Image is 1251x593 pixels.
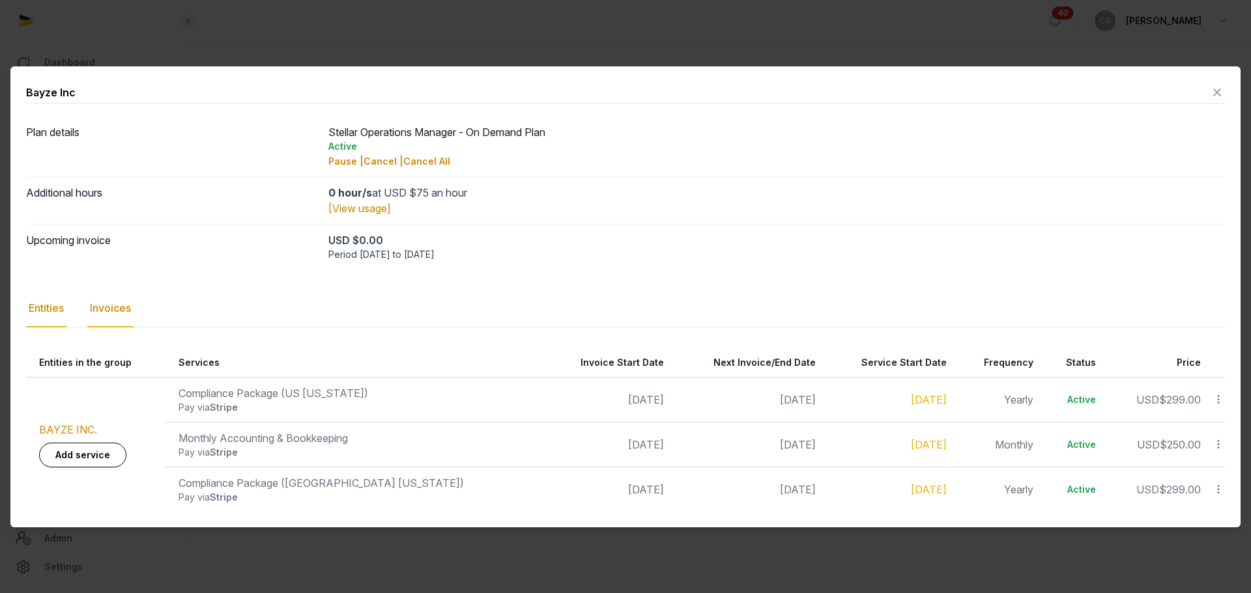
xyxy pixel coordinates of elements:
[955,377,1041,422] td: Yearly
[911,393,947,406] a: [DATE]
[179,401,535,414] div: Pay via
[328,232,1225,248] div: USD $0.00
[179,430,535,446] div: Monthly Accounting & Bookkeeping
[328,248,1225,261] div: Period [DATE] to [DATE]
[543,422,672,467] td: [DATE]
[328,140,1225,153] div: Active
[179,491,535,504] div: Pay via
[1136,393,1159,406] span: USD
[780,393,816,406] span: [DATE]
[955,348,1041,378] th: Frequency
[26,232,318,261] dt: Upcoming invoice
[1054,393,1096,406] div: Active
[1159,483,1201,496] span: $299.00
[26,124,318,169] dt: Plan details
[328,156,364,167] span: Pause |
[911,438,947,451] a: [DATE]
[26,185,318,216] dt: Additional hours
[179,446,535,459] div: Pay via
[328,186,372,199] strong: 0 hour/s
[1104,348,1209,378] th: Price
[543,348,672,378] th: Invoice Start Date
[955,467,1041,512] td: Yearly
[1159,393,1201,406] span: $299.00
[328,185,1225,200] div: at USD $75 an hour
[1054,483,1096,496] div: Active
[210,491,238,503] span: Stripe
[328,124,1225,169] div: Stellar Operations Manager - On Demand Plan
[403,156,450,167] span: Cancel All
[179,385,535,401] div: Compliance Package (US [US_STATE])
[780,483,816,496] span: [DATE]
[87,290,134,327] div: Invoices
[824,348,955,378] th: Service Start Date
[39,423,97,436] a: BAYZE INC.
[165,348,543,378] th: Services
[1136,483,1159,496] span: USD
[1054,438,1096,451] div: Active
[328,202,391,215] a: [View usage]
[543,467,672,512] td: [DATE]
[672,348,824,378] th: Next Invoice/End Date
[780,438,816,451] span: [DATE]
[26,348,165,378] th: Entities in the group
[210,447,238,458] span: Stripe
[1137,438,1160,451] span: USD
[39,443,126,467] a: Add service
[1041,348,1104,378] th: Status
[955,422,1041,467] td: Monthly
[543,377,672,422] td: [DATE]
[210,402,238,413] span: Stripe
[179,475,535,491] div: Compliance Package ([GEOGRAPHIC_DATA] [US_STATE])
[26,85,76,100] div: Bayze Inc
[26,290,66,327] div: Entities
[364,156,403,167] span: Cancel |
[1160,438,1201,451] span: $250.00
[911,483,947,496] a: [DATE]
[26,290,1225,327] nav: Tabs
